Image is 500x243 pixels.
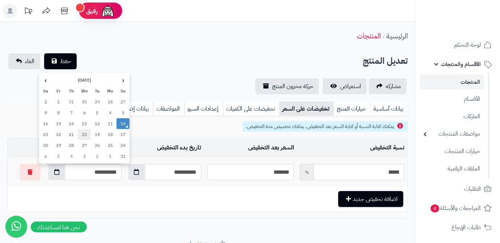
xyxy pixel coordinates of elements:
a: الماركات [420,109,484,124]
h2: تعديل المنتج [363,54,408,69]
td: 14 [65,118,78,129]
a: حركة مخزون المنتج [255,78,319,94]
span: لوحة التحكم [454,40,481,50]
td: 9 [39,107,52,118]
td: 1 [104,151,117,162]
td: 5 [52,151,65,162]
td: 3 [116,107,130,118]
th: Th [65,86,78,96]
td: 27 [116,96,130,107]
td: نسبة التخفيض [297,138,407,158]
td: 22 [52,129,65,140]
a: الملفات الرقمية [420,161,484,177]
td: 31 [116,151,130,162]
span: 4 [431,205,439,213]
a: المراجعات والأسئلة4 [420,199,496,217]
a: لوحة التحكم [420,36,496,54]
td: 17 [116,129,130,140]
td: 5 [91,107,104,118]
td: 24 [116,140,130,151]
span: الأقسام والمنتجات [441,59,481,69]
td: 20 [78,129,91,140]
th: Su [116,86,130,96]
a: خيارات المنتجات [420,144,484,159]
td: 30 [39,140,52,151]
a: المنتجات [357,30,381,41]
span: % [300,164,314,180]
td: 2 [39,96,52,107]
td: 13 [78,118,91,129]
a: بيانات إضافية [117,102,153,116]
td: 12 [91,118,104,129]
span: الغاء [25,57,34,66]
td: 15 [52,118,65,129]
th: Fr [52,86,65,96]
th: We [78,86,91,96]
th: Sa [39,86,52,96]
span: المراجعات والأسئلة [430,203,481,213]
th: › [39,75,52,86]
a: الطلبات [420,180,496,198]
a: الأقسام [420,91,484,107]
a: المنتجات [420,75,484,90]
td: 21 [65,129,78,140]
td: 1 [52,96,65,107]
a: بيانات أساسية [370,102,408,116]
img: ai-face.png [101,4,115,18]
span: مشاركه [386,82,401,91]
button: حفظ [44,53,77,69]
span: طلبات الإرجاع [452,222,481,232]
td: 10 [116,118,130,129]
th: Mo [104,86,117,96]
a: تخفيضات على الكميات [223,102,279,116]
a: تخفيضات على السعر [279,102,334,116]
td: 3 [78,151,91,162]
td: 29 [52,140,65,151]
span: حفظ [60,57,71,66]
span: استعراض [340,82,361,91]
a: استعراض [323,78,367,94]
td: 4 [104,107,117,118]
td: 29 [91,96,104,107]
span: يمكنك كتابة النسبة أو كتابة السعر بعد التخفيض. يمكنك تخصيص مدة التخفيض. [246,123,394,130]
th: [DATE] [52,75,117,86]
a: الغاء [8,53,40,69]
td: 23 [39,129,52,140]
a: الرئيسية [386,30,408,41]
span: الطلبات [464,184,481,194]
td: 27 [78,140,91,151]
a: تحديثات المنصة [19,4,37,20]
a: طلبات الإرجاع [420,219,496,236]
td: 19 [91,129,104,140]
td: 25 [104,140,117,151]
span: رفيق [86,7,98,15]
td: 31 [65,96,78,107]
a: مشاركه [369,78,407,94]
td: 7 [65,107,78,118]
td: 16 [39,118,52,129]
td: 18 [104,129,117,140]
td: 8 [52,107,65,118]
td: 28 [104,96,117,107]
td: 28 [65,140,78,151]
td: 26 [91,140,104,151]
a: مواصفات المنتجات [420,126,484,142]
td: السعر بعد التخفيض [204,138,297,158]
a: خيارات المنتج [334,102,370,116]
span: حركة مخزون المنتج [272,82,313,91]
a: إعدادات السيو [184,102,223,116]
button: اضافة تخفيض جديد [338,191,403,207]
td: 11 [104,118,117,129]
td: 6 [39,151,52,162]
td: 2 [91,151,104,162]
td: 30 [78,96,91,107]
th: Tu [91,86,104,96]
th: ‹ [116,75,130,86]
td: 4 [65,151,78,162]
a: المواصفات [153,102,184,116]
td: 6 [78,107,91,118]
td: تاريخ بدء التخفيض [124,138,204,158]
